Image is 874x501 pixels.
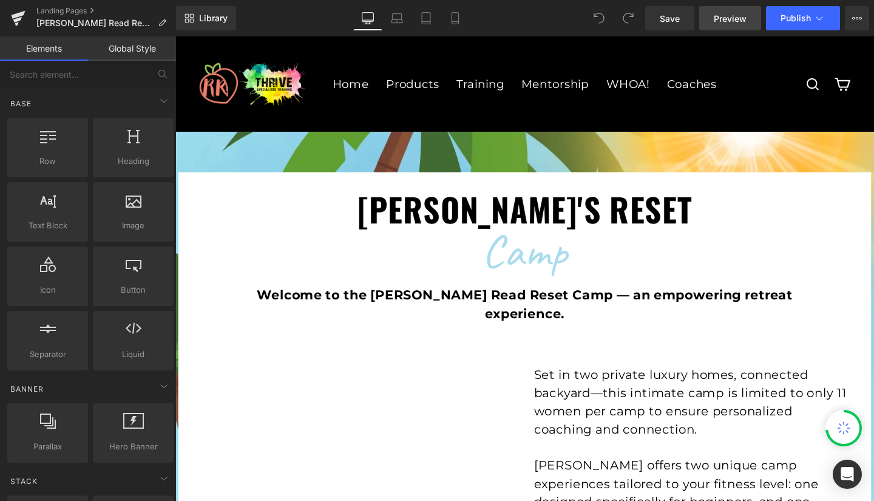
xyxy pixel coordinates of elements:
[377,346,713,423] p: Set in two private luxury homes, connected backyard—this intimate camp is limited to only 11 wome...
[12,189,722,262] p: Camp
[444,36,507,63] a: WHOA!
[507,36,578,63] a: Coaches
[12,161,722,202] h1: [PERSON_NAME]'s Reset
[176,6,236,30] a: New Library
[441,6,470,30] a: Mobile
[699,6,761,30] a: Preview
[11,284,84,296] span: Icon
[616,6,640,30] button: Redo
[11,155,84,168] span: Row
[146,18,589,82] div: Primary
[353,6,382,30] a: Desktop
[9,475,39,487] span: Stack
[36,18,153,28] span: [PERSON_NAME] Read Reset Camp
[587,6,611,30] button: Undo
[382,6,412,30] a: Laptop
[845,6,869,30] button: More
[97,155,170,168] span: Heading
[781,13,811,23] span: Publish
[766,6,840,30] button: Publish
[833,460,862,489] div: Open Intercom Messenger
[36,6,176,16] a: Landing Pages
[97,219,170,232] span: Image
[11,219,84,232] span: Text Block
[212,36,286,63] a: Products
[97,348,170,361] span: Liquid
[660,12,680,25] span: Save
[24,26,138,73] img: Ryan Read Thrive
[156,36,212,63] a: Home
[714,12,747,25] span: Preview
[9,98,33,109] span: Base
[97,284,170,296] span: Button
[9,383,45,395] span: Banner
[97,440,170,453] span: Hero Banner
[88,36,176,61] a: Global Style
[86,264,649,300] strong: Welcome to the [PERSON_NAME] Read Reset Camp — an empowering retreat experience.
[286,36,354,63] a: Training
[354,36,444,63] a: Mentorship
[199,13,228,24] span: Library
[11,440,84,453] span: Parallax
[412,6,441,30] a: Tablet
[11,348,84,361] span: Separator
